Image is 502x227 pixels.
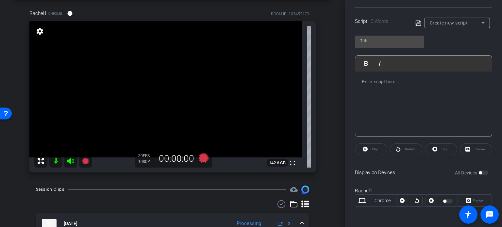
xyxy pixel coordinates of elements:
[271,11,309,17] div: ROOM ID: 107452273
[155,153,198,164] div: 00:00:00
[64,220,77,227] span: [DATE]
[369,197,396,204] div: Chrome
[35,27,44,35] mat-icon: settings
[290,186,298,193] mat-icon: cloud_upload
[455,170,478,176] label: All Devices
[355,162,492,183] div: Display on Devices
[36,186,64,193] div: Session Clips
[288,220,291,227] span: 2
[290,186,298,193] span: Destinations for your clips
[48,11,62,16] span: Chrome
[371,18,388,24] span: 0 Words
[464,211,472,219] mat-icon: accessibility
[138,153,155,158] div: 30
[486,211,494,219] mat-icon: message
[430,20,468,25] span: Create new script
[355,187,492,195] div: Rachel1
[29,10,47,17] span: Rachel1
[143,154,150,158] span: FPS
[374,57,386,70] button: Italic (Ctrl+I)
[360,57,372,70] button: Bold (Ctrl+B)
[267,159,288,167] span: 142.6 GB
[301,186,309,193] img: Session clips
[289,159,296,167] mat-icon: fullscreen
[355,18,406,25] div: Script
[360,37,419,45] input: Title
[138,159,155,164] div: 1080P
[67,10,73,16] mat-icon: info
